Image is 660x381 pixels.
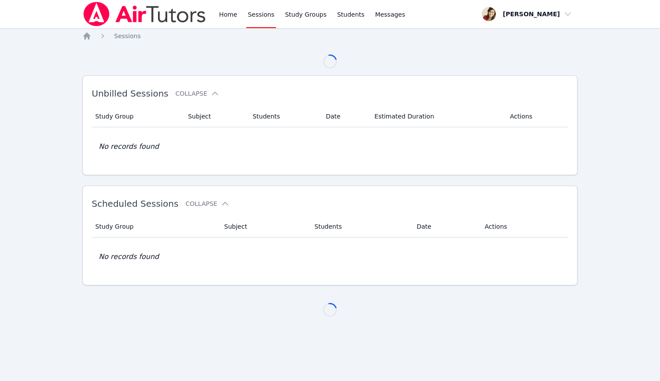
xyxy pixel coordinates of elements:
span: Unbilled Sessions [92,88,169,99]
nav: Breadcrumb [82,32,577,40]
th: Subject [183,106,247,127]
th: Students [309,216,412,237]
th: Actions [479,216,568,237]
span: Messages [375,10,405,19]
span: Sessions [114,32,141,40]
th: Date [320,106,369,127]
img: Air Tutors [82,2,207,26]
th: Study Group [92,106,183,127]
th: Date [412,216,480,237]
th: Subject [219,216,309,237]
a: Sessions [114,32,141,40]
th: Study Group [92,216,219,237]
span: Scheduled Sessions [92,198,179,209]
th: Estimated Duration [369,106,505,127]
td: No records found [92,127,568,166]
button: Collapse [176,89,219,98]
th: Actions [505,106,568,127]
td: No records found [92,237,568,276]
button: Collapse [186,199,230,208]
th: Students [247,106,321,127]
